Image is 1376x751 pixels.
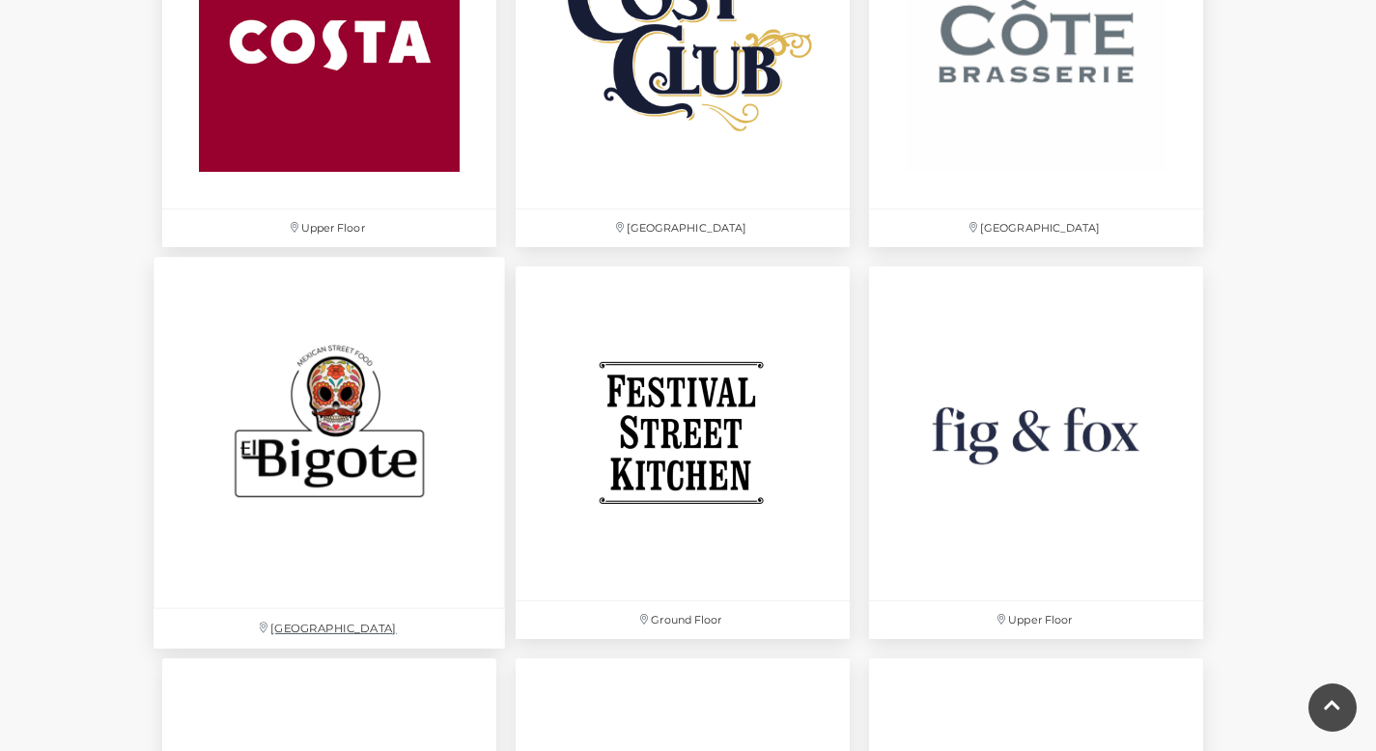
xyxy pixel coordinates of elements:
[869,209,1203,247] p: [GEOGRAPHIC_DATA]
[154,609,505,649] p: [GEOGRAPHIC_DATA]
[162,209,496,247] p: Upper Floor
[859,257,1213,649] a: Upper Floor
[516,601,850,639] p: Ground Floor
[506,257,859,649] a: Ground Floor
[516,209,850,247] p: [GEOGRAPHIC_DATA]
[143,247,515,659] a: [GEOGRAPHIC_DATA]
[869,601,1203,639] p: Upper Floor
